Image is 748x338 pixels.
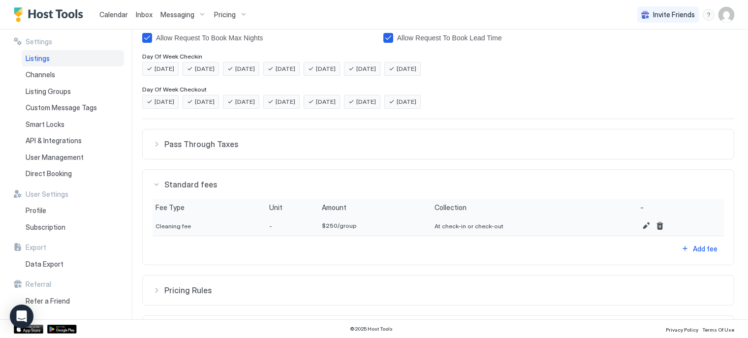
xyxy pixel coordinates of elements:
span: [DATE] [276,64,295,73]
span: $ 250 /group [322,222,357,229]
span: Amount [322,203,346,212]
span: Settings [26,37,52,46]
span: User Settings [26,190,68,199]
span: [DATE] [397,64,416,73]
a: Data Export [22,256,124,273]
span: [DATE] [276,97,295,106]
span: [DATE] [195,64,215,73]
span: [DATE] [397,97,416,106]
span: Privacy Policy [666,327,698,333]
a: Direct Booking [22,165,124,182]
span: Inbox [136,10,153,19]
a: App Store [14,325,43,334]
a: Profile [22,202,124,219]
span: At check-in or check-out [435,222,503,230]
span: Pricing Rules [164,285,724,295]
span: Standard fees [164,180,724,189]
a: Channels [22,66,124,83]
div: User profile [718,7,734,23]
span: API & Integrations [26,136,82,145]
span: Messaging [160,10,194,19]
span: Fee Type [156,203,185,212]
span: Direct Booking [26,169,72,178]
div: Add fee [693,244,717,254]
span: [DATE] [235,64,255,73]
span: Calendar [99,10,128,19]
span: Subscription [26,223,65,232]
div: Open Intercom Messenger [10,305,33,328]
span: Refer a Friend [26,297,70,306]
span: [DATE] [155,97,174,106]
span: Cleaning fee [156,222,191,230]
a: Listing Groups [22,83,124,100]
span: Smart Locks [26,120,64,129]
button: Add fee [675,242,724,255]
button: Pricing Rules [143,276,734,305]
span: [DATE] [235,97,255,106]
span: [DATE] [195,97,215,106]
a: Custom Message Tags [22,99,124,116]
span: Day Of Week Checkout [142,86,207,93]
span: [DATE] [316,64,336,73]
span: Listing Groups [26,87,71,96]
button: Pass Through Taxes [143,129,734,159]
div: Allow Request To Book Max Nights [156,34,263,42]
span: - [640,203,644,212]
button: Standard fees [143,170,734,199]
a: Privacy Policy [666,324,698,334]
a: Smart Locks [22,116,124,133]
span: Pricing [214,10,236,19]
a: API & Integrations [22,132,124,149]
span: Custom Message Tags [26,103,97,112]
span: © 2025 Host Tools [350,326,393,332]
span: Profile [26,206,46,215]
span: [DATE] [155,64,174,73]
span: Listings [26,54,50,63]
a: Host Tools Logo [14,7,88,22]
span: Pass Through Taxes [164,139,724,149]
span: [DATE] [356,97,376,106]
span: Data Export [26,260,63,269]
span: Channels [26,70,55,79]
span: Export [26,243,46,252]
span: Terms Of Use [702,327,734,333]
div: Allow Request To Book Lead Time [397,34,502,42]
a: User Management [22,149,124,166]
div: menu [703,9,715,21]
span: Collection [435,203,467,212]
a: Google Play Store [47,325,77,334]
a: Listings [22,50,124,67]
a: Subscription [22,219,124,236]
a: Calendar [99,9,128,20]
span: Day Of Week Checkin [142,53,202,60]
div: allowRTBAboveMaxNights [142,33,375,43]
span: - [269,222,272,230]
a: Terms Of Use [702,324,734,334]
button: Edit [640,220,652,232]
span: User Management [26,153,84,162]
a: Refer a Friend [22,293,124,309]
span: Referral [26,280,51,289]
span: [DATE] [316,97,336,106]
span: Invite Friends [653,10,695,19]
span: [DATE] [356,64,376,73]
a: Inbox [136,9,153,20]
span: Unit [269,203,282,212]
button: Delete [654,220,666,232]
div: bookingLeadTimeAllowRequestToBook [383,33,614,43]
